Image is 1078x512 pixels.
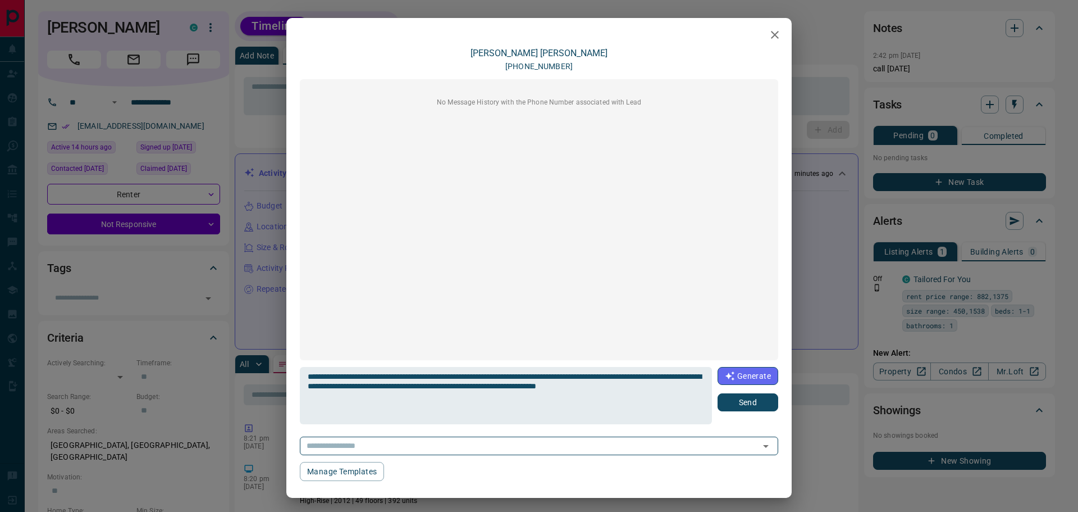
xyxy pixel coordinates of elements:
[471,48,607,58] a: [PERSON_NAME] [PERSON_NAME]
[718,393,778,411] button: Send
[718,367,778,385] button: Generate
[300,462,384,481] button: Manage Templates
[505,61,573,73] p: [PHONE_NUMBER]
[307,97,771,107] p: No Message History with the Phone Number associated with Lead
[758,438,774,454] button: Open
